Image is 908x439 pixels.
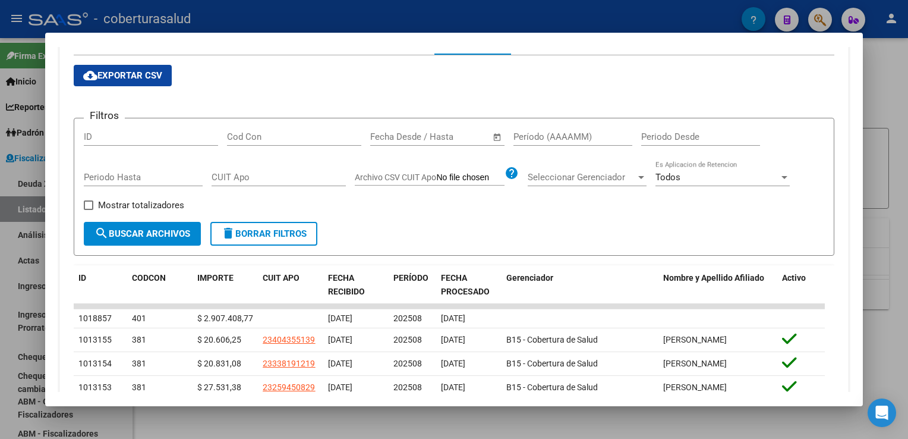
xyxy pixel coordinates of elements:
[663,273,764,283] span: Nombre y Apellido Afiliado
[655,172,680,183] span: Todos
[323,265,389,305] datatable-header-cell: FECHA RECIBIDO
[127,265,169,305] datatable-header-cell: CODCON
[132,359,146,368] span: 381
[506,359,598,368] span: B15 - Cobertura de Salud
[441,273,490,296] span: FECHA PROCESADO
[132,313,146,323] span: 401
[328,313,352,323] span: [DATE]
[328,359,352,368] span: [DATE]
[436,173,505,183] input: Archivo CSV CUIT Apo
[868,399,896,427] div: Open Intercom Messenger
[506,273,553,283] span: Gerenciador
[98,198,184,212] span: Mostrar totalizadores
[74,265,127,305] datatable-header-cell: ID
[355,173,436,182] span: Archivo CSV CUIT Apo
[74,65,172,86] button: Exportar CSV
[441,382,465,392] span: [DATE]
[777,265,825,305] datatable-header-cell: Activo
[393,335,422,344] span: 202508
[197,313,253,323] span: $ 2.907.408,77
[263,335,315,344] span: 23404355139
[94,228,190,239] span: Buscar Archivos
[263,273,299,283] span: CUIT APO
[193,265,258,305] datatable-header-cell: IMPORTE
[78,313,112,323] span: 1018857
[197,335,241,344] span: $ 20.606,25
[263,359,315,368] span: 23338191219
[210,222,317,246] button: Borrar Filtros
[505,166,519,180] mat-icon: help
[328,382,352,392] span: [DATE]
[221,226,235,240] mat-icon: delete
[83,68,97,83] mat-icon: cloud_download
[782,273,806,283] span: Activo
[84,222,201,246] button: Buscar Archivos
[663,335,727,344] span: [PERSON_NAME]
[258,265,323,305] datatable-header-cell: CUIT APO
[506,382,598,392] span: B15 - Cobertura de Salud
[393,313,422,323] span: 202508
[78,273,86,283] span: ID
[393,273,428,283] span: PERÍODO
[441,313,465,323] span: [DATE]
[506,335,598,344] span: B15 - Cobertura de Salud
[441,335,465,344] span: [DATE]
[328,273,365,296] span: FECHA RECIBIDO
[528,172,636,183] span: Seleccionar Gerenciador
[663,382,727,392] span: [PERSON_NAME]
[658,265,777,305] datatable-header-cell: Nombre y Apellido Afiliado
[132,273,166,283] span: CODCON
[197,359,241,368] span: $ 20.831,08
[328,335,352,344] span: [DATE]
[83,70,162,81] span: Exportar CSV
[663,359,727,368] span: [PERSON_NAME]
[78,359,112,368] span: 1013154
[389,265,436,305] datatable-header-cell: PERÍODO
[370,131,418,142] input: Fecha inicio
[393,382,422,392] span: 202508
[263,382,315,392] span: 23259450829
[197,273,234,283] span: IMPORTE
[132,335,146,344] span: 381
[436,265,502,305] datatable-header-cell: FECHA PROCESADO
[490,130,504,144] button: Open calendar
[84,109,125,122] h3: Filtros
[502,265,658,305] datatable-header-cell: Gerenciador
[78,335,112,344] span: 1013155
[132,382,146,392] span: 381
[221,228,307,239] span: Borrar Filtros
[94,226,109,240] mat-icon: search
[393,359,422,368] span: 202508
[197,382,241,392] span: $ 27.531,38
[78,382,112,392] span: 1013153
[441,359,465,368] span: [DATE]
[429,131,487,142] input: Fecha fin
